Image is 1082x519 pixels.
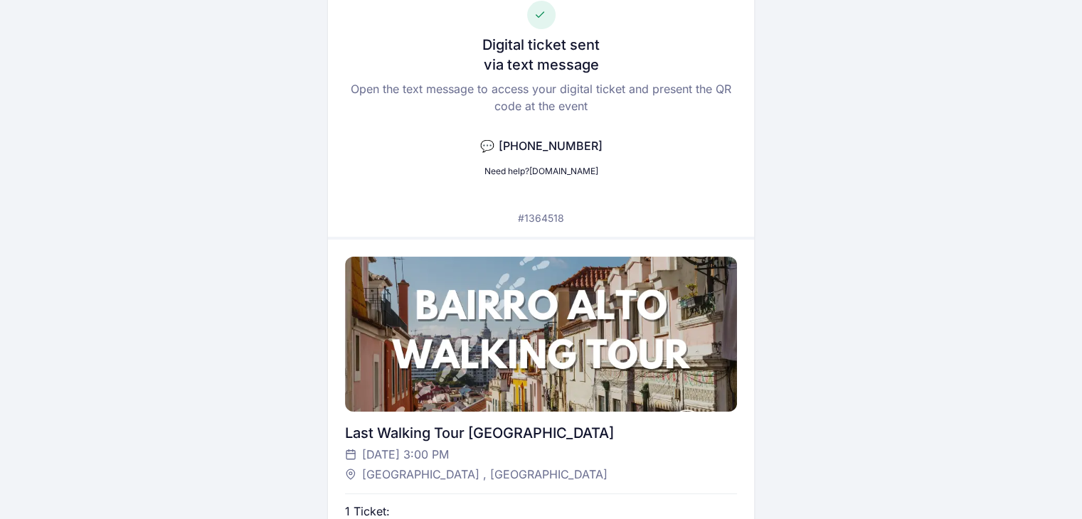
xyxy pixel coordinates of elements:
[480,139,494,153] span: 💬
[499,139,603,153] span: [PHONE_NUMBER]
[345,423,737,443] div: Last Walking Tour [GEOGRAPHIC_DATA]
[484,166,529,176] span: Need help?
[362,446,449,463] span: [DATE] 3:00 PM
[484,55,599,75] h3: via text message
[529,166,598,176] a: [DOMAIN_NAME]
[345,80,737,114] p: Open the text message to access your digital ticket and present the QR code at the event
[518,211,564,225] p: #1364518
[482,35,600,55] h3: Digital ticket sent
[362,466,608,483] span: [GEOGRAPHIC_DATA] , [GEOGRAPHIC_DATA]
